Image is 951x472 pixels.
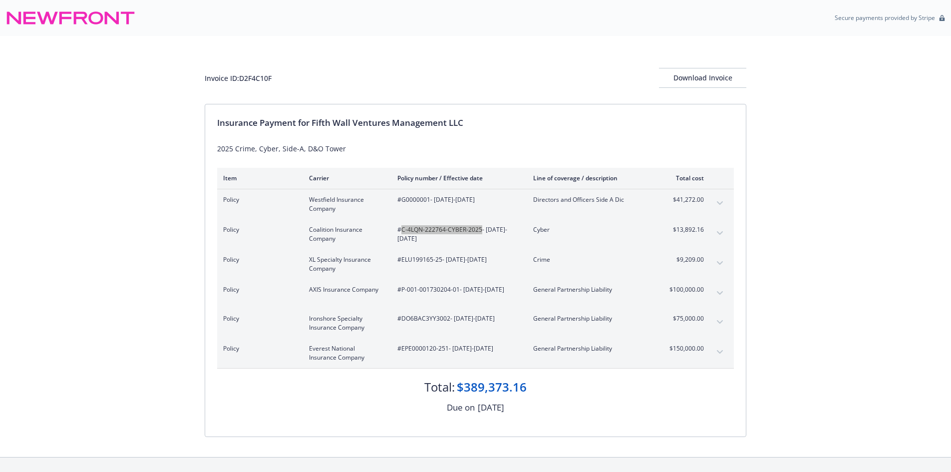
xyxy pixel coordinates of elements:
[712,285,728,301] button: expand content
[712,225,728,241] button: expand content
[397,314,517,323] span: #DO6BAC3YY3002 - [DATE]-[DATE]
[712,344,728,360] button: expand content
[666,255,704,264] span: $9,209.00
[309,225,381,243] span: Coalition Insurance Company
[223,225,293,234] span: Policy
[309,255,381,273] span: XL Specialty Insurance Company
[533,255,650,264] span: Crime
[309,285,381,294] span: AXIS Insurance Company
[533,314,650,323] span: General Partnership Liability
[659,68,746,87] div: Download Invoice
[533,344,650,353] span: General Partnership Liability
[659,68,746,88] button: Download Invoice
[217,116,734,129] div: Insurance Payment for Fifth Wall Ventures Management LLC
[666,314,704,323] span: $75,000.00
[533,225,650,234] span: Cyber
[309,344,381,362] span: Everest National Insurance Company
[205,73,272,83] div: Invoice ID: D2F4C10F
[223,314,293,323] span: Policy
[397,225,517,243] span: #C-4LQN-222764-CYBER-2025 - [DATE]-[DATE]
[309,314,381,332] span: Ironshore Specialty Insurance Company
[397,344,517,353] span: #EPE0000120-251 - [DATE]-[DATE]
[217,338,734,368] div: PolicyEverest National Insurance Company#EPE0000120-251- [DATE]-[DATE]General Partnership Liabili...
[217,279,734,308] div: PolicyAXIS Insurance Company#P-001-001730204-01- [DATE]-[DATE]General Partnership Liability$100,0...
[217,219,734,249] div: PolicyCoalition Insurance Company#C-4LQN-222764-CYBER-2025- [DATE]-[DATE]Cyber$13,892.16expand co...
[533,195,650,204] span: Directors and Officers Side A Dic
[397,195,517,204] span: #G0000001 - [DATE]-[DATE]
[666,344,704,353] span: $150,000.00
[478,401,504,414] div: [DATE]
[533,285,650,294] span: General Partnership Liability
[397,255,517,264] span: #ELU199165-25 - [DATE]-[DATE]
[309,195,381,213] span: Westfield Insurance Company
[223,344,293,353] span: Policy
[712,195,728,211] button: expand content
[217,308,734,338] div: PolicyIronshore Specialty Insurance Company#DO6BAC3YY3002- [DATE]-[DATE]General Partnership Liabi...
[217,189,734,219] div: PolicyWestfield Insurance Company#G0000001- [DATE]-[DATE]Directors and Officers Side A Dic$41,272...
[666,225,704,234] span: $13,892.16
[533,174,650,182] div: Line of coverage / description
[309,174,381,182] div: Carrier
[712,255,728,271] button: expand content
[457,379,527,396] div: $389,373.16
[217,249,734,279] div: PolicyXL Specialty Insurance Company#ELU199165-25- [DATE]-[DATE]Crime$9,209.00expand content
[223,174,293,182] div: Item
[447,401,475,414] div: Due on
[397,285,517,294] span: #P-001-001730204-01 - [DATE]-[DATE]
[217,143,734,154] div: 2025 Crime, Cyber, Side-A, D&O Tower
[666,174,704,182] div: Total cost
[424,379,455,396] div: Total:
[223,195,293,204] span: Policy
[223,285,293,294] span: Policy
[666,195,704,204] span: $41,272.00
[835,13,935,22] p: Secure payments provided by Stripe
[223,255,293,264] span: Policy
[397,174,517,182] div: Policy number / Effective date
[666,285,704,294] span: $100,000.00
[712,314,728,330] button: expand content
